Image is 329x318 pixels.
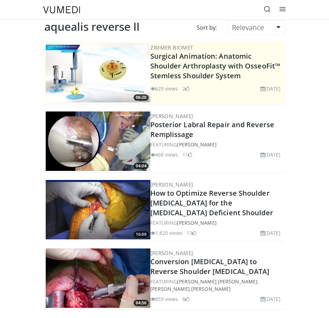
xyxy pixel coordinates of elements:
a: How to Optimize Reverse Shoulder [MEDICAL_DATA] for the [MEDICAL_DATA] Deficient Shoulder [150,188,273,217]
a: [PERSON_NAME] [150,113,193,120]
a: [PERSON_NAME] [150,250,193,256]
img: 84e7f812-2061-4fff-86f6-cdff29f66ef4.300x170_q85_crop-smart_upscale.jpg [46,43,150,102]
li: 859 views [150,295,178,303]
img: 9a80d8db-3505-4387-b959-56739587243e.300x170_q85_crop-smart_upscale.jpg [46,248,150,308]
a: Surgical Animation: Anatomic Shoulder Arthroplasty with OsseoFit™ Stemless Shoulder System [150,51,281,80]
a: 04:56 [46,248,150,308]
li: 13 [187,229,196,237]
span: Relevance [232,23,264,32]
a: Posterior Labral Repair and Reverse Remplissage [150,120,275,139]
li: 468 views [150,151,178,158]
a: 06:20 [46,43,150,102]
a: [PERSON_NAME] [150,181,193,188]
li: [DATE] [260,151,281,158]
a: Relevance [227,20,285,35]
span: 06:20 [134,94,149,101]
li: 629 views [150,85,178,92]
span: 04:56 [134,300,149,306]
h2: aquealis reverse II [44,20,140,33]
li: 11 [182,151,192,158]
a: [PERSON_NAME] [177,219,216,226]
div: FEATURING , , , [150,278,284,292]
span: 04:04 [134,163,149,169]
div: FEATURING [150,219,284,226]
div: Sort by: [192,20,222,35]
a: [PERSON_NAME] [218,278,257,285]
li: [DATE] [260,85,281,92]
img: d84aa8c7-537e-4bdf-acf1-23c7ca74a4c4.300x170_q85_crop-smart_upscale.jpg [46,180,150,239]
li: 2 [182,85,189,92]
a: [PERSON_NAME] [177,141,216,148]
li: 1,820 views [150,229,182,237]
a: [PERSON_NAME] [150,286,190,292]
a: Zimmer Biomet [150,44,193,51]
span: 10:09 [134,231,149,238]
li: [DATE] [260,295,281,303]
a: 10:09 [46,180,150,239]
div: FEATURING [150,141,284,148]
a: Conversion [MEDICAL_DATA] to Reverse Shoulder [MEDICAL_DATA] [150,257,270,276]
a: 04:04 [46,111,150,171]
a: [PERSON_NAME] [177,278,216,285]
li: [DATE] [260,229,281,237]
img: 6440c6e0-ba58-4209-981d-a048b277fbea.300x170_q85_crop-smart_upscale.jpg [46,111,150,171]
li: 6 [182,295,189,303]
img: VuMedi Logo [43,6,80,13]
a: [PERSON_NAME] [191,286,231,292]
